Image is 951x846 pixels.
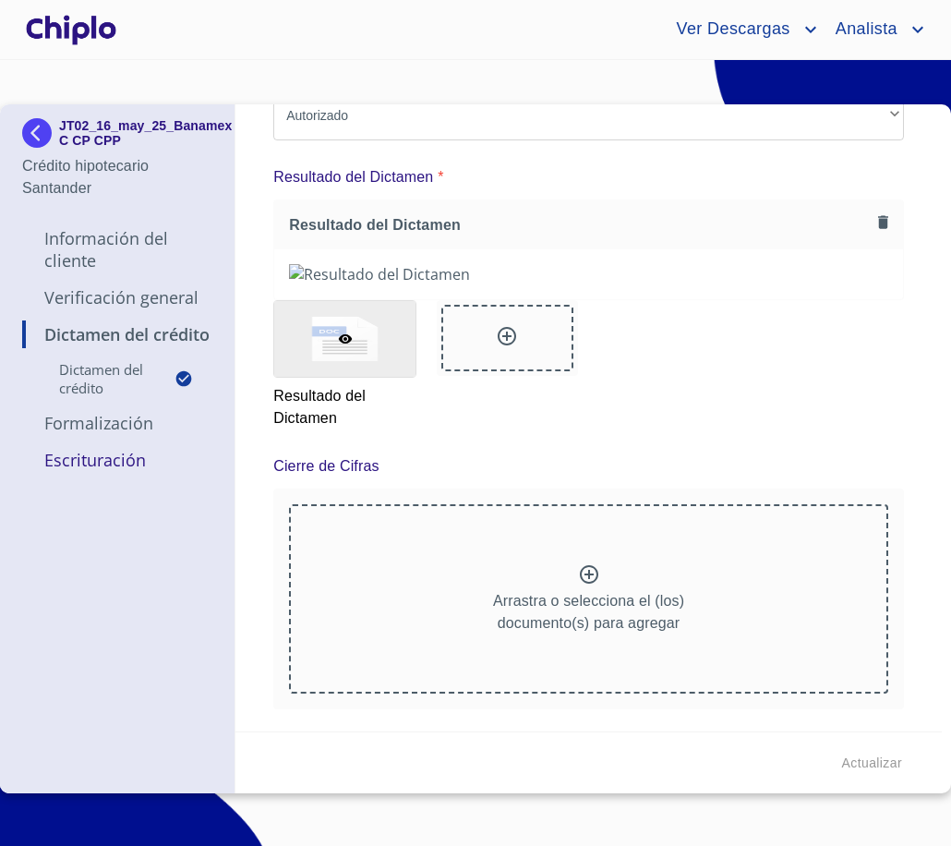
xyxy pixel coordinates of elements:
[289,264,888,284] img: Resultado del Dictamen
[822,15,929,44] button: account of current user
[59,118,232,148] p: JT02_16_may_25_Banamex C CP CPP
[22,449,212,471] p: Escrituración
[22,227,212,272] p: Información del Cliente
[22,155,212,199] p: Crédito hipotecario Santander
[662,15,799,44] span: Ver Descargas
[22,360,175,397] p: Dictamen del crédito
[22,286,212,308] p: Verificación General
[273,455,379,477] p: Cierre de Cifras
[842,752,902,775] span: Actualizar
[273,378,415,429] p: Resultado del Dictamen
[22,412,212,434] p: Formalización
[273,91,904,140] div: Autorizado
[822,15,907,44] span: Analista
[493,590,684,634] p: Arrastra o selecciona el (los) documento(s) para agregar
[662,15,821,44] button: account of current user
[22,323,212,345] p: Dictamen del Crédito
[835,746,909,780] button: Actualizar
[289,215,870,235] span: Resultado del Dictamen
[273,166,433,188] p: Resultado del Dictamen
[22,118,212,155] div: JT02_16_may_25_Banamex C CP CPP
[22,118,59,148] img: Docupass spot blue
